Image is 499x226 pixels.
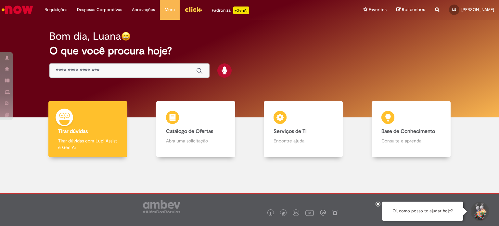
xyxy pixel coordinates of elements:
[274,128,307,135] b: Serviços de TI
[58,138,118,151] p: Tirar dúvidas com Lupi Assist e Gen Ai
[121,32,131,41] img: happy-face.png
[249,101,357,157] a: Serviços de TI Encontre ajuda
[396,7,425,13] a: Rascunhos
[45,7,67,13] span: Requisições
[269,212,272,215] img: logo_footer_facebook.png
[357,101,465,157] a: Base de Conhecimento Consulte e aprenda
[165,7,175,13] span: More
[381,138,441,144] p: Consulte e aprenda
[332,210,338,216] img: logo_footer_naosei.png
[461,7,494,12] span: [PERSON_NAME]
[274,138,333,144] p: Encontre ajuda
[470,202,489,221] button: Iniciar Conversa de Suporte
[77,7,122,13] span: Despesas Corporativas
[233,7,249,14] p: +GenAi
[132,7,155,13] span: Aprovações
[381,128,435,135] b: Base de Conhecimento
[212,7,249,14] div: Padroniza
[369,7,387,13] span: Favoritos
[166,138,225,144] p: Abra uma solicitação
[166,128,213,135] b: Catálogo de Ofertas
[58,128,88,135] b: Tirar dúvidas
[305,208,314,217] img: logo_footer_youtube.png
[34,101,142,157] a: Tirar dúvidas Tirar dúvidas com Lupi Assist e Gen Ai
[320,210,326,216] img: logo_footer_workplace.png
[1,3,34,16] img: ServiceNow
[142,101,250,157] a: Catálogo de Ofertas Abra uma solicitação
[452,7,456,12] span: LS
[49,31,121,42] h2: Bom dia, Luana
[143,200,180,213] img: logo_footer_ambev_rotulo_gray.png
[49,45,450,57] h2: O que você procura hoje?
[282,212,285,215] img: logo_footer_twitter.png
[294,211,298,215] img: logo_footer_linkedin.png
[402,7,425,13] span: Rascunhos
[185,5,202,14] img: click_logo_yellow_360x200.png
[382,202,463,221] div: Oi, como posso te ajudar hoje?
